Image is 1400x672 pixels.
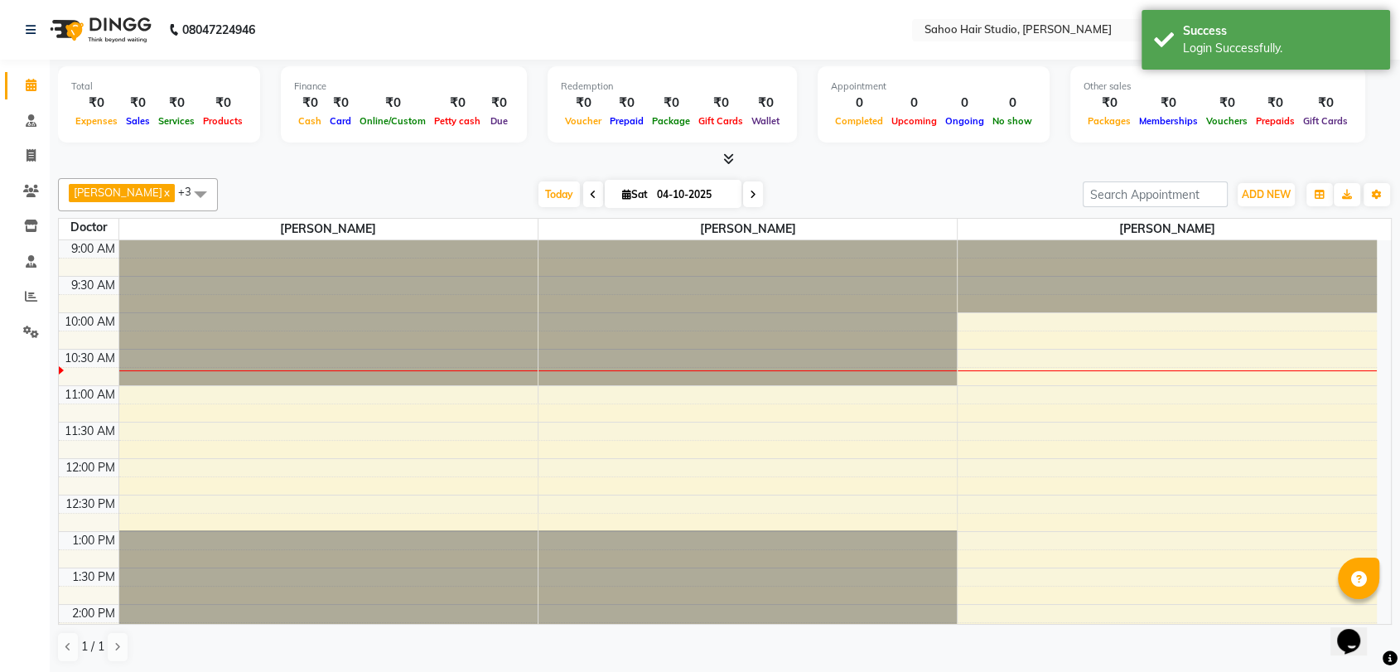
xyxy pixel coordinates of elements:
span: Cash [294,115,326,127]
div: ₹0 [485,94,514,113]
div: 9:30 AM [68,277,118,294]
span: Services [154,115,199,127]
div: 12:00 PM [62,459,118,476]
div: 11:00 AM [61,386,118,404]
span: Due [486,115,512,127]
span: Petty cash [430,115,485,127]
div: ₹0 [694,94,747,113]
span: [PERSON_NAME] [538,219,957,239]
span: Packages [1084,115,1135,127]
div: 12:30 PM [62,496,118,513]
div: ₹0 [1135,94,1202,113]
div: 10:00 AM [61,313,118,331]
span: Vouchers [1202,115,1252,127]
span: Ongoing [941,115,988,127]
div: Success [1183,22,1378,40]
span: Sales [122,115,154,127]
span: +3 [178,185,204,198]
div: Other sales [1084,80,1352,94]
div: 1:30 PM [69,568,118,586]
span: Sat [618,188,652,201]
span: Prepaid [606,115,648,127]
div: 10:30 AM [61,350,118,367]
div: ₹0 [1299,94,1352,113]
div: 0 [831,94,887,113]
div: Finance [294,80,514,94]
input: 2025-10-04 [652,182,735,207]
span: Expenses [71,115,122,127]
div: ₹0 [294,94,326,113]
iframe: chat widget [1330,606,1383,655]
b: 08047224946 [182,7,255,53]
div: ₹0 [326,94,355,113]
span: Card [326,115,355,127]
img: logo [42,7,156,53]
span: [PERSON_NAME] [958,219,1377,239]
div: Total [71,80,247,94]
div: ₹0 [199,94,247,113]
div: 2:00 PM [69,605,118,622]
span: Prepaids [1252,115,1299,127]
div: 0 [988,94,1036,113]
div: ₹0 [71,94,122,113]
span: Upcoming [887,115,941,127]
div: 0 [887,94,941,113]
div: 9:00 AM [68,240,118,258]
div: 0 [941,94,988,113]
span: [PERSON_NAME] [74,186,162,199]
span: Gift Cards [694,115,747,127]
div: ₹0 [355,94,430,113]
span: Today [538,181,580,207]
div: ₹0 [648,94,694,113]
div: ₹0 [606,94,648,113]
div: ₹0 [154,94,199,113]
div: ₹0 [122,94,154,113]
span: No show [988,115,1036,127]
span: Package [648,115,694,127]
div: ₹0 [1084,94,1135,113]
div: ₹0 [430,94,485,113]
span: Completed [831,115,887,127]
input: Search Appointment [1083,181,1228,207]
a: x [162,186,170,199]
span: Voucher [561,115,606,127]
span: [PERSON_NAME] [119,219,538,239]
div: Redemption [561,80,784,94]
span: 1 / 1 [81,638,104,655]
div: Appointment [831,80,1036,94]
span: Products [199,115,247,127]
div: Login Successfully. [1183,40,1378,57]
div: 1:00 PM [69,532,118,549]
div: ₹0 [747,94,784,113]
button: ADD NEW [1238,183,1295,206]
div: ₹0 [1252,94,1299,113]
span: Wallet [747,115,784,127]
div: ₹0 [1202,94,1252,113]
span: Gift Cards [1299,115,1352,127]
div: Doctor [59,219,118,236]
span: ADD NEW [1242,188,1291,201]
div: 11:30 AM [61,423,118,440]
span: Memberships [1135,115,1202,127]
div: ₹0 [561,94,606,113]
span: Online/Custom [355,115,430,127]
